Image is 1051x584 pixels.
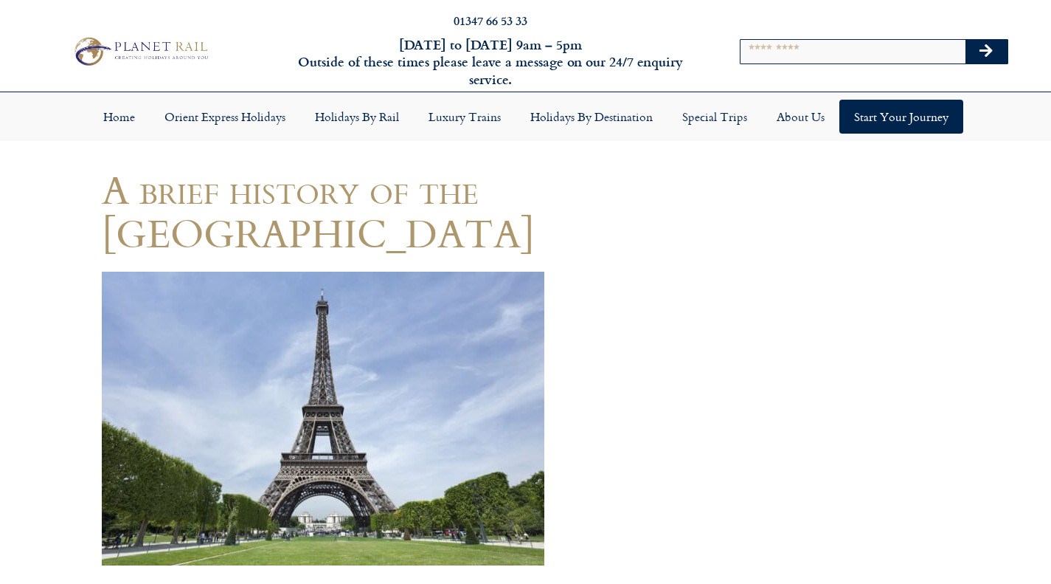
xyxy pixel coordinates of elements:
a: 01347 66 53 33 [454,12,527,29]
button: Search [965,40,1008,63]
a: Holidays by Rail [300,100,414,134]
a: About Us [762,100,839,134]
h6: [DATE] to [DATE] 9am – 5pm Outside of these times please leave a message on our 24/7 enquiry serv... [284,36,697,88]
a: Luxury Trains [414,100,516,134]
a: Orient Express Holidays [150,100,300,134]
a: Special Trips [667,100,762,134]
nav: Menu [7,100,1044,134]
a: Holidays by Destination [516,100,667,134]
a: Home [89,100,150,134]
h1: A brief history of the [GEOGRAPHIC_DATA] [102,168,655,255]
a: Start your Journey [839,100,963,134]
img: Planet Rail Train Holidays Logo [69,34,212,69]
